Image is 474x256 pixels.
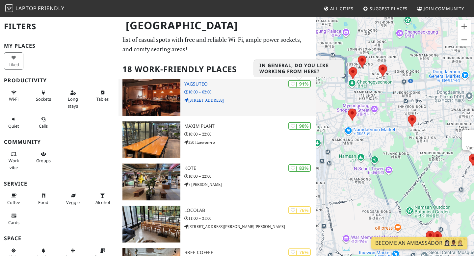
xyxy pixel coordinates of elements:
span: Veggie [66,199,80,205]
p: 250 Itaewon-ro [184,139,316,145]
a: Join Community [414,3,467,14]
p: 7 [PERSON_NAME] [184,181,316,188]
button: Sockets [34,87,53,105]
span: Power sockets [36,96,51,102]
h3: My Places [4,43,115,49]
a: Locolab | 76% Locolab 11:00 – 21:00 [STREET_ADDRESS][PERSON_NAME][PERSON_NAME] [118,206,316,243]
h3: Locolab [184,208,316,213]
a: Maxim Plant | 90% Maxim Plant 10:00 – 22:00 250 Itaewon-ro [118,121,316,158]
button: Zoom in [458,20,471,33]
button: Wi-Fi [4,87,23,105]
span: Group tables [36,158,51,164]
button: Long stays [63,87,83,111]
h3: Yagsuteo [184,81,316,87]
button: Food [34,190,53,208]
h3: KOTE [184,166,316,171]
p: 10:00 – 22:00 [184,131,316,137]
button: Cards [4,210,23,228]
h3: In general, do you like working from here? [254,60,344,77]
span: Food [38,199,48,205]
span: Stable Wi-Fi [9,96,18,102]
div: | 91% [288,80,311,88]
img: Yagsuteo [122,79,180,116]
p: 10:00 – 22:00 [184,173,316,179]
span: Coffee [7,199,20,205]
button: Alcohol [93,190,112,208]
span: Long stays [68,96,78,109]
p: 11:00 – 21:00 [184,215,316,221]
button: Coffee [4,190,23,208]
span: Work-friendly tables [96,96,109,102]
div: | 83% [288,164,311,172]
span: Credit cards [8,219,19,225]
div: | 90% [288,122,311,130]
span: All Cities [330,6,354,12]
button: Zoom out [458,33,471,46]
img: Maxim Plant [122,121,180,158]
span: Suggest Places [370,6,408,12]
span: Video/audio calls [39,123,48,129]
p: [STREET_ADDRESS] [184,97,316,103]
button: Tables [93,87,112,105]
span: Laptop [15,5,37,12]
h3: Space [4,235,115,242]
p: 10:00 – 02:00 [184,89,316,95]
h3: Service [4,181,115,187]
button: Work vibe [4,149,23,173]
button: Calls [34,114,53,131]
a: All Cities [321,3,356,14]
span: Join Community [424,6,464,12]
h2: Filters [4,16,115,37]
h3: Community [4,139,115,145]
h3: Maxim Plant [184,123,316,129]
a: Yagsuteo | 91% Yagsuteo 10:00 – 02:00 [STREET_ADDRESS] [118,79,316,116]
p: [STREET_ADDRESS][PERSON_NAME][PERSON_NAME] [184,223,316,230]
img: LaptopFriendly [5,4,13,12]
span: Alcohol [95,199,110,205]
img: Locolab [122,206,180,243]
a: Suggest Places [360,3,410,14]
button: Veggie [63,190,83,208]
button: Quiet [4,114,23,131]
h3: Bree Coffee [184,250,316,255]
h1: [GEOGRAPHIC_DATA] [120,16,315,35]
img: KOTE [122,164,180,200]
h2: 18 Work-Friendly Places [122,59,312,79]
span: People working [9,158,19,170]
span: Friendly [38,5,64,12]
div: | 76% [288,206,311,214]
a: KOTE | 83% KOTE 10:00 – 22:00 7 [PERSON_NAME] [118,164,316,200]
button: Groups [34,149,53,166]
a: LaptopFriendly LaptopFriendly [5,3,65,14]
h3: Productivity [4,77,115,84]
div: | 76% [288,248,311,256]
span: Quiet [8,123,19,129]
